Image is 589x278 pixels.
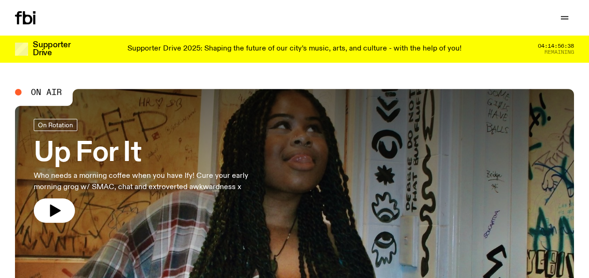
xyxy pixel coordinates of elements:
h3: Up For It [34,140,274,167]
h3: Supporter Drive [33,41,70,57]
p: Who needs a morning coffee when you have Ify! Cure your early morning grog w/ SMAC, chat and extr... [34,170,274,193]
span: Remaining [544,50,574,55]
a: Up For ItWho needs a morning coffee when you have Ify! Cure your early morning grog w/ SMAC, chat... [34,119,274,223]
span: On Air [31,88,62,96]
a: On Rotation [34,119,77,131]
span: On Rotation [38,122,73,129]
p: Supporter Drive 2025: Shaping the future of our city’s music, arts, and culture - with the help o... [127,45,462,53]
span: 04:14:56:38 [538,44,574,49]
